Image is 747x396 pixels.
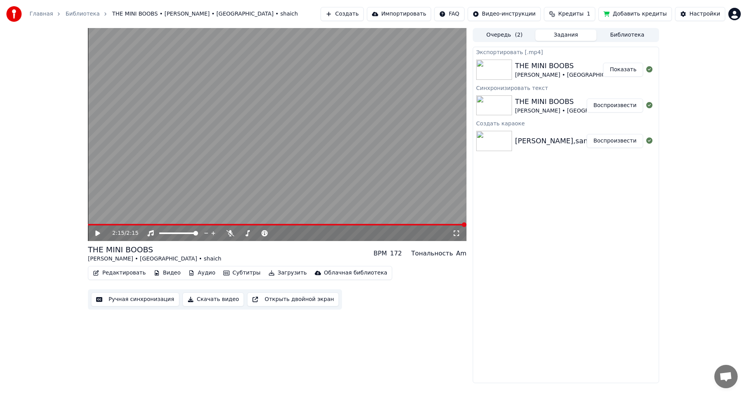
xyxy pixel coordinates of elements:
[515,31,523,39] span: ( 2 )
[468,7,541,21] button: Видео-инструкции
[558,10,584,18] span: Кредиты
[91,292,179,306] button: Ручная синхронизация
[515,107,649,115] div: [PERSON_NAME] • [GEOGRAPHIC_DATA] • shaich
[112,10,298,18] span: THE MINI BOOBS • [PERSON_NAME] • [GEOGRAPHIC_DATA] • shaich
[587,99,643,113] button: Воспроизвести
[265,268,310,278] button: Загрузить
[544,7,595,21] button: Кредиты1
[151,268,184,278] button: Видео
[30,10,298,18] nav: breadcrumb
[390,249,402,258] div: 172
[587,134,643,148] button: Воспроизвести
[603,63,643,77] button: Показать
[112,229,124,237] span: 2:15
[411,249,453,258] div: Тональность
[88,244,221,255] div: THE MINI BOOBS
[324,269,388,277] div: Облачная библиотека
[373,249,387,258] div: BPM
[714,365,738,388] a: Открытый чат
[596,30,658,41] button: Библиотека
[182,292,244,306] button: Скачать видео
[185,268,218,278] button: Аудио
[515,60,649,71] div: THE MINI BOOBS
[434,7,464,21] button: FAQ
[247,292,339,306] button: Открыть двойной экран
[675,7,725,21] button: Настройки
[689,10,720,18] div: Настройки
[515,71,649,79] div: [PERSON_NAME] • [GEOGRAPHIC_DATA] • shaich
[126,229,139,237] span: 2:15
[473,47,659,56] div: Экспортировать [.mp4]
[6,6,22,22] img: youka
[30,10,53,18] a: Главная
[220,268,264,278] button: Субтитры
[515,96,649,107] div: THE MINI BOOBS
[474,30,535,41] button: Очередь
[515,136,691,146] div: [PERSON_NAME],sanych,shaich - THE MINI BOOBS
[587,10,590,18] span: 1
[88,255,221,263] div: [PERSON_NAME] • [GEOGRAPHIC_DATA] • shaich
[535,30,597,41] button: Задания
[90,268,149,278] button: Редактировать
[473,118,659,128] div: Создать караоке
[65,10,100,18] a: Библиотека
[473,83,659,92] div: Синхронизировать текст
[321,7,363,21] button: Создать
[367,7,431,21] button: Импортировать
[112,229,131,237] div: /
[456,249,466,258] div: Am
[598,7,672,21] button: Добавить кредиты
